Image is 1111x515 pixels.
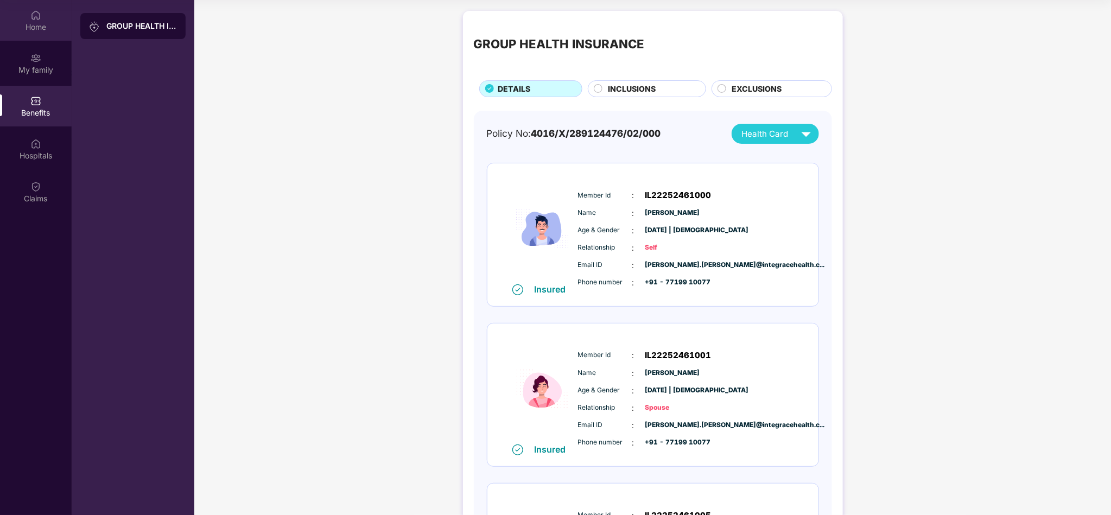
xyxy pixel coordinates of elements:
[632,385,634,397] span: :
[577,437,632,448] span: Phone number
[632,349,634,361] span: :
[632,207,634,219] span: :
[732,124,818,144] button: Health Card
[510,174,575,283] img: icon
[577,243,632,253] span: Relationship
[510,334,575,443] img: icon
[577,385,632,396] span: Age & Gender
[30,181,41,192] img: svg+xml;base64,PHN2ZyBpZD0iQ2xhaW0iIHhtbG5zPSJodHRwOi8vd3d3LnczLm9yZy8yMDAwL3N2ZyIgd2lkdGg9IjIwIi...
[632,259,634,271] span: :
[732,83,782,95] span: EXCLUSIONS
[487,126,661,141] div: Policy No:
[632,367,634,379] span: :
[512,444,523,455] img: svg+xml;base64,PHN2ZyB4bWxucz0iaHR0cDovL3d3dy53My5vcmcvMjAwMC9zdmciIHdpZHRoPSIxNiIgaGVpZ2h0PSIxNi...
[577,350,632,360] span: Member Id
[645,277,699,288] span: +91 - 77199 10077
[577,225,632,236] span: Age & Gender
[474,35,645,54] div: GROUP HEALTH INSURANCE
[498,83,531,95] span: DETAILS
[577,260,632,270] span: Email ID
[645,420,699,430] span: [PERSON_NAME].[PERSON_NAME]@integracehealth.c...
[534,284,572,295] div: Insured
[632,242,634,254] span: :
[577,208,632,218] span: Name
[645,225,699,236] span: [DATE] | [DEMOGRAPHIC_DATA]
[632,189,634,201] span: :
[645,189,711,202] span: IL22252461000
[742,128,789,141] span: Health Card
[30,138,41,149] img: svg+xml;base64,PHN2ZyBpZD0iSG9zcGl0YWxzIiB4bWxucz0iaHR0cDovL3d3dy53My5vcmcvMjAwMC9zdmciIHdpZHRoPS...
[632,419,634,431] span: :
[512,284,523,295] img: svg+xml;base64,PHN2ZyB4bWxucz0iaHR0cDovL3d3dy53My5vcmcvMjAwMC9zdmciIHdpZHRoPSIxNiIgaGVpZ2h0PSIxNi...
[632,225,634,237] span: :
[577,190,632,201] span: Member Id
[797,124,816,143] img: svg+xml;base64,PHN2ZyB4bWxucz0iaHR0cDovL3d3dy53My5vcmcvMjAwMC9zdmciIHZpZXdCb3g9IjAgMCAyNCAyNCIgd2...
[577,368,632,378] span: Name
[577,277,632,288] span: Phone number
[89,21,100,32] img: svg+xml;base64,PHN2ZyB3aWR0aD0iMjAiIGhlaWdodD0iMjAiIHZpZXdCb3g9IjAgMCAyMCAyMCIgZmlsbD0ibm9uZSIgeG...
[632,437,634,449] span: :
[30,10,41,21] img: svg+xml;base64,PHN2ZyBpZD0iSG9tZSIgeG1sbnM9Imh0dHA6Ly93d3cudzMub3JnLzIwMDAvc3ZnIiB3aWR0aD0iMjAiIG...
[531,128,661,139] span: 4016/X/289124476/02/000
[577,403,632,413] span: Relationship
[645,403,699,413] span: Spouse
[534,444,572,455] div: Insured
[632,402,634,414] span: :
[632,277,634,289] span: :
[30,53,41,63] img: svg+xml;base64,PHN2ZyB3aWR0aD0iMjAiIGhlaWdodD0iMjAiIHZpZXdCb3g9IjAgMCAyMCAyMCIgZmlsbD0ibm9uZSIgeG...
[645,349,711,362] span: IL22252461001
[30,96,41,106] img: svg+xml;base64,PHN2ZyBpZD0iQmVuZWZpdHMiIHhtbG5zPSJodHRwOi8vd3d3LnczLm9yZy8yMDAwL3N2ZyIgd2lkdGg9Ij...
[106,21,177,31] div: GROUP HEALTH INSURANCE
[645,385,699,396] span: [DATE] | [DEMOGRAPHIC_DATA]
[645,368,699,378] span: [PERSON_NAME]
[577,420,632,430] span: Email ID
[608,83,656,95] span: INCLUSIONS
[645,260,699,270] span: [PERSON_NAME].[PERSON_NAME]@integracehealth.c...
[645,437,699,448] span: +91 - 77199 10077
[645,243,699,253] span: Self
[645,208,699,218] span: [PERSON_NAME]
